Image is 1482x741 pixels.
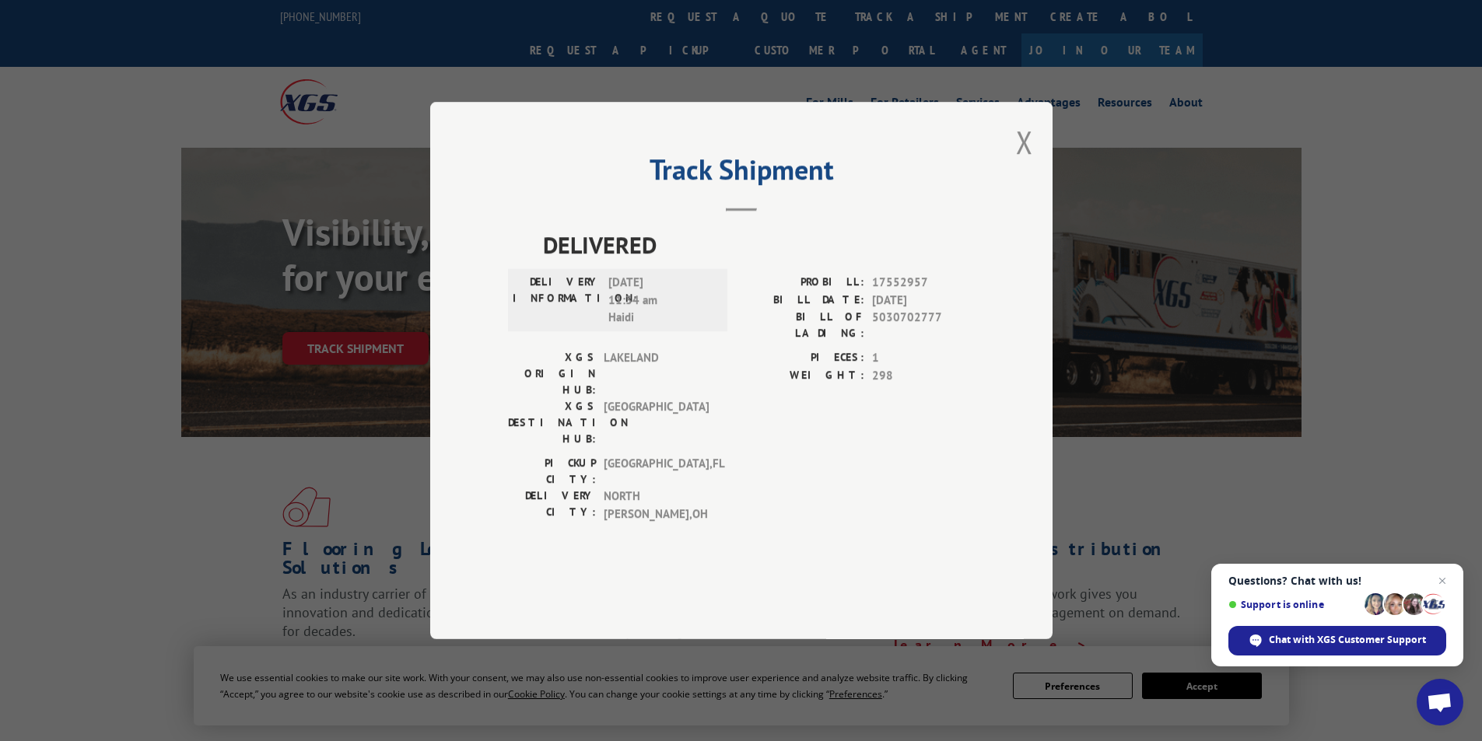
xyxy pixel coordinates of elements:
label: DELIVERY INFORMATION: [513,274,601,327]
span: Support is online [1228,599,1359,610]
h2: Track Shipment [508,159,975,188]
div: Chat with XGS Customer Support [1228,626,1446,655]
button: Close modal [1016,121,1033,163]
label: WEIGHT: [741,367,864,385]
label: XGS DESTINATION HUB: [508,398,596,447]
label: PIECES: [741,349,864,367]
label: PROBILL: [741,274,864,292]
label: BILL OF LADING: [741,309,864,341]
span: Questions? Chat with us! [1228,575,1446,587]
div: Open chat [1417,679,1463,725]
label: DELIVERY CITY: [508,488,596,523]
span: Close chat [1433,571,1452,590]
span: DELIVERED [543,227,975,262]
span: 5030702777 [872,309,975,341]
span: [DATE] 11:34 am Haidi [608,274,713,327]
span: 298 [872,367,975,385]
span: Chat with XGS Customer Support [1269,633,1426,647]
label: BILL DATE: [741,292,864,309]
span: 1 [872,349,975,367]
span: [DATE] [872,292,975,309]
label: PICKUP CITY: [508,455,596,488]
span: [GEOGRAPHIC_DATA] , FL [604,455,709,488]
span: [GEOGRAPHIC_DATA] [604,398,709,447]
span: 17552957 [872,274,975,292]
label: XGS ORIGIN HUB: [508,349,596,398]
span: NORTH [PERSON_NAME] , OH [604,488,709,523]
span: LAKELAND [604,349,709,398]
